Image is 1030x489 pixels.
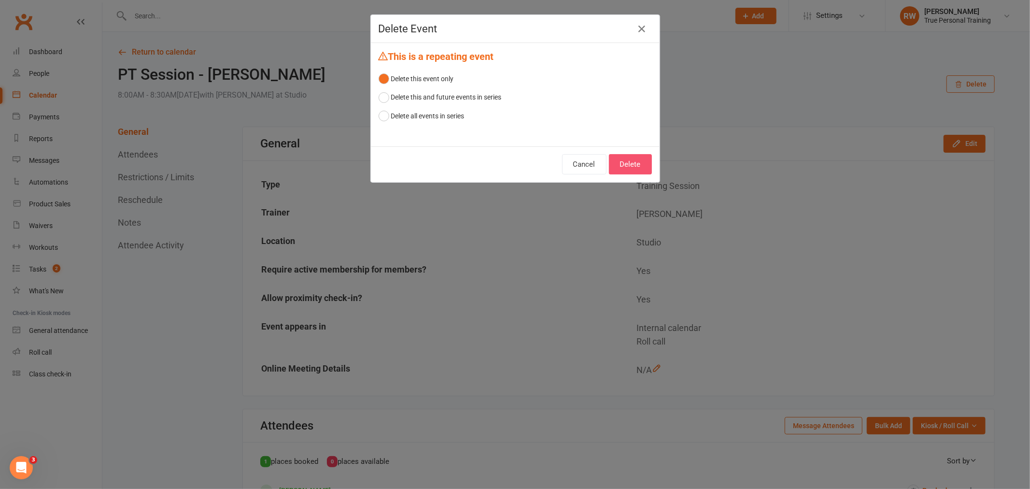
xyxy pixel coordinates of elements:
button: Delete all events in series [379,107,465,125]
button: Cancel [562,154,607,174]
button: Delete this event only [379,70,454,88]
h4: Delete Event [379,23,652,35]
iframe: Intercom live chat [10,456,33,479]
span: 3 [29,456,37,464]
h4: This is a repeating event [379,51,652,62]
button: Close [635,21,650,37]
button: Delete [609,154,652,174]
button: Delete this and future events in series [379,88,502,106]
